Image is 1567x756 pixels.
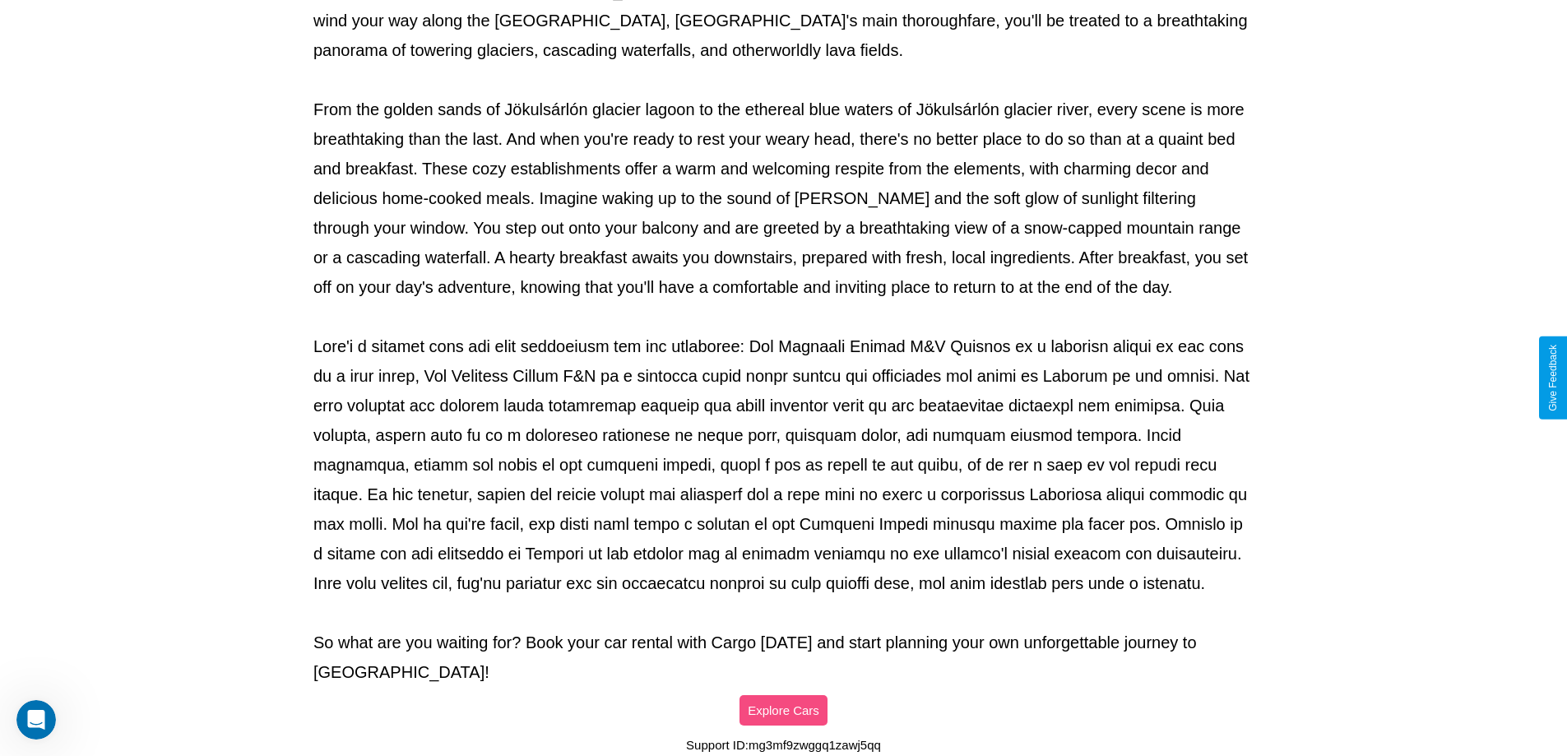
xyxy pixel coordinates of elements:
[686,734,881,756] p: Support ID: mg3mf9zwggq1zawj5qq
[739,695,828,726] button: Explore Cars
[16,700,56,740] iframe: Intercom live chat
[1547,345,1559,411] div: Give Feedback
